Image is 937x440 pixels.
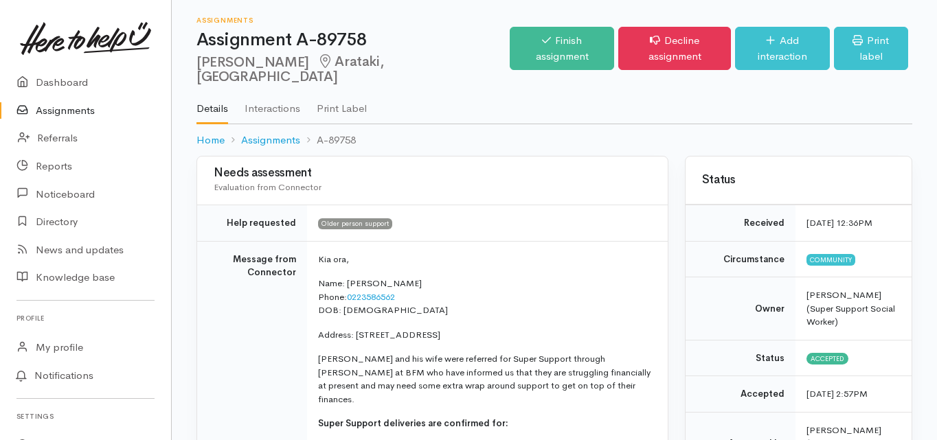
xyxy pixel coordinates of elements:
span: [PERSON_NAME] (Super Support Social Worker) [806,289,895,327]
h3: Needs assessment [214,167,651,180]
a: Assignments [241,132,300,148]
h3: Status [702,174,895,187]
a: Add interaction [735,27,829,70]
p: [PERSON_NAME] and his wife were referred for Super Support through [PERSON_NAME] at BFM who have ... [318,352,651,406]
h2: [PERSON_NAME] [196,54,510,85]
span: Super Support deliveries are confirmed for: [318,417,508,429]
h6: Assignments [196,16,510,24]
td: Status [686,340,795,376]
td: Received [686,205,795,242]
h6: Settings [16,407,155,426]
a: Home [196,132,225,148]
a: Decline assignment [618,27,731,70]
time: [DATE] 2:57PM [806,388,868,400]
a: Finish assignment [510,27,614,70]
a: 0223586562 [347,291,395,303]
p: Kia ora, [318,253,651,266]
a: Details [196,84,228,124]
a: Interactions [245,84,300,123]
a: Print label [834,27,908,70]
span: Evaluation from Connector [214,181,321,193]
li: A-89758 [300,132,356,148]
p: Name: [PERSON_NAME] Phone: DOB: [DEMOGRAPHIC_DATA] [318,277,651,317]
span: Community [806,254,855,265]
span: Accepted [806,353,848,364]
span: Arataki, [GEOGRAPHIC_DATA] [196,53,383,85]
time: [DATE] 12:36PM [806,217,872,229]
h6: Profile [16,309,155,327]
h1: Assignment A-89758 [196,30,510,50]
span: Older person support [318,218,392,229]
td: Circumstance [686,241,795,277]
a: Print Label [317,84,367,123]
td: Accepted [686,376,795,413]
td: Owner [686,277,795,340]
nav: breadcrumb [196,124,912,157]
p: Address: [STREET_ADDRESS] [318,328,651,342]
td: Help requested [197,205,307,242]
